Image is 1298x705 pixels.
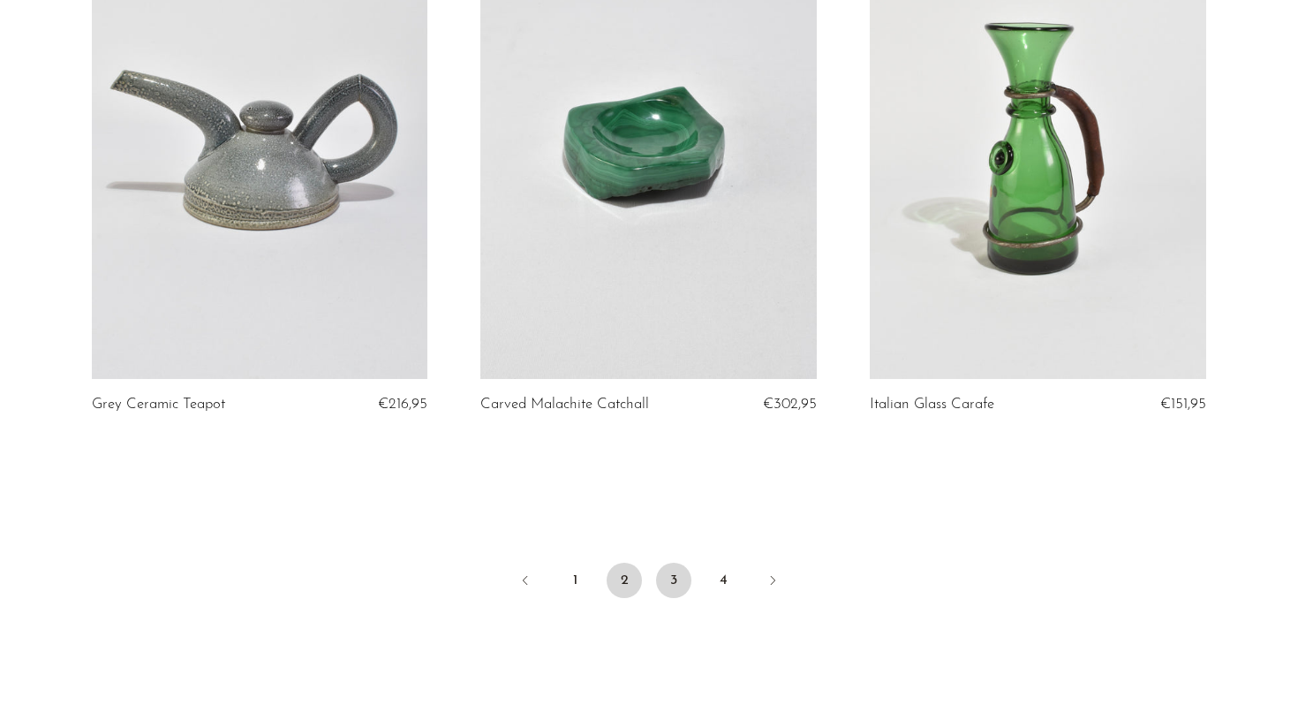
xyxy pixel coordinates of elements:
span: 2 [607,563,642,598]
a: 4 [706,563,741,598]
a: 1 [557,563,592,598]
a: Previous [508,563,543,602]
a: Italian Glass Carafe [870,397,994,413]
span: €151,95 [1160,397,1206,412]
span: €216,95 [378,397,427,412]
span: €302,95 [763,397,817,412]
a: Carved Malachite Catchall [480,397,649,413]
a: 3 [656,563,691,598]
a: Next [755,563,790,602]
a: Grey Ceramic Teapot [92,397,225,413]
